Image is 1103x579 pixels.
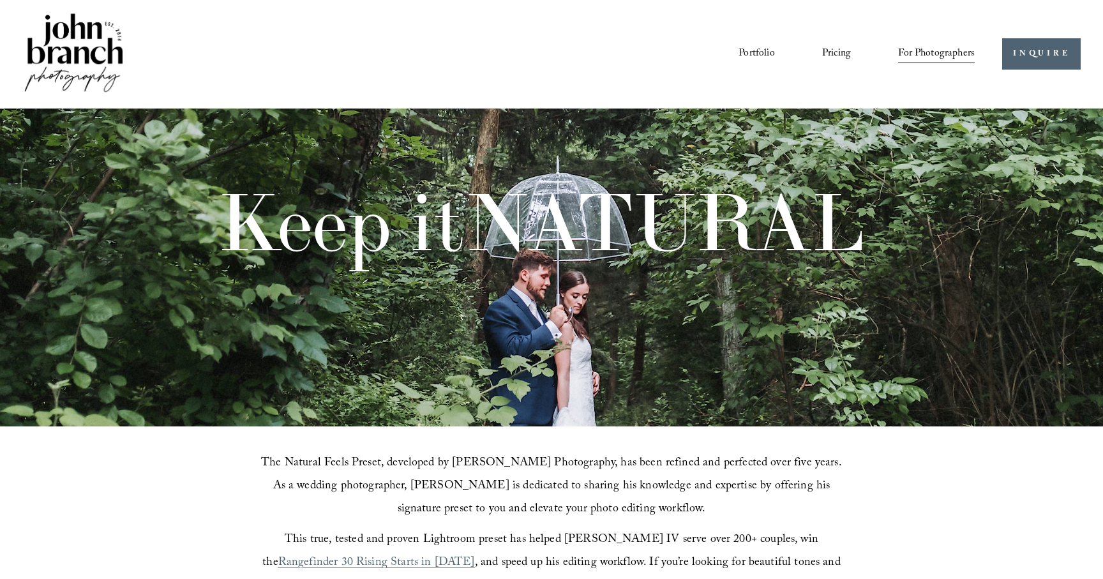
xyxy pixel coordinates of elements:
a: Pricing [822,43,851,65]
img: John Branch IV Photography [22,11,126,97]
a: INQUIRE [1002,38,1081,70]
span: NATURAL [464,172,864,272]
span: The Natural Feels Preset, developed by [PERSON_NAME] Photography, has been refined and perfected ... [261,454,845,520]
span: For Photographers [898,44,975,64]
a: Portfolio [739,43,774,65]
h1: Keep it [217,183,864,262]
a: Rangefinder 30 Rising Starts in [DATE] [278,553,475,573]
a: folder dropdown [898,43,975,65]
span: This true, tested and proven Lightroom preset has helped [PERSON_NAME] IV serve over 200+ couples... [262,530,822,573]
